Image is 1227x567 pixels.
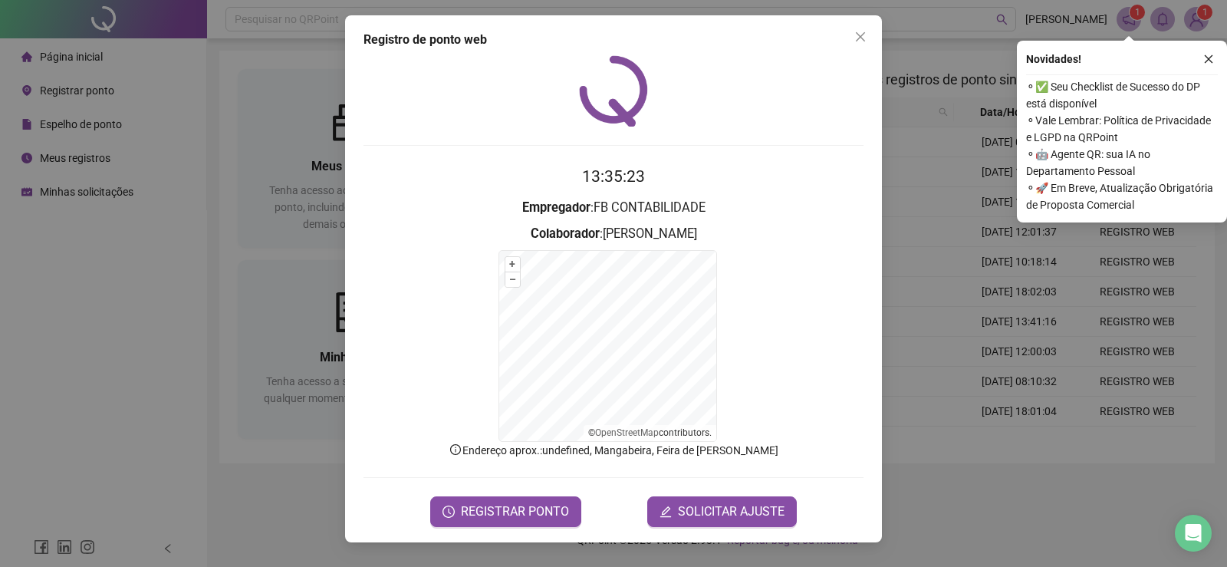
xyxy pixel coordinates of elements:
[582,167,645,186] time: 13:35:23
[461,503,569,521] span: REGISTRAR PONTO
[505,272,520,287] button: –
[1026,146,1218,180] span: ⚬ 🤖 Agente QR: sua IA no Departamento Pessoal
[579,55,648,127] img: QRPoint
[505,257,520,272] button: +
[678,503,785,521] span: SOLICITAR AJUSTE
[647,496,797,527] button: editSOLICITAR AJUSTE
[1026,112,1218,146] span: ⚬ Vale Lembrar: Política de Privacidade e LGPD na QRPoint
[522,200,590,215] strong: Empregador
[1026,51,1081,68] span: Novidades !
[430,496,581,527] button: REGISTRAR PONTO
[1203,54,1214,64] span: close
[848,25,873,49] button: Close
[1026,180,1218,213] span: ⚬ 🚀 Em Breve, Atualização Obrigatória de Proposta Comercial
[595,427,659,438] a: OpenStreetMap
[1026,78,1218,112] span: ⚬ ✅ Seu Checklist de Sucesso do DP está disponível
[1175,515,1212,552] div: Open Intercom Messenger
[442,506,455,518] span: clock-circle
[363,198,864,218] h3: : FB CONTABILIDADE
[363,442,864,459] p: Endereço aprox. : undefined, Mangabeira, Feira de [PERSON_NAME]
[363,224,864,244] h3: : [PERSON_NAME]
[588,427,712,438] li: © contributors.
[531,226,600,241] strong: Colaborador
[854,31,867,43] span: close
[660,506,672,518] span: edit
[449,443,462,457] span: info-circle
[363,31,864,49] div: Registro de ponto web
